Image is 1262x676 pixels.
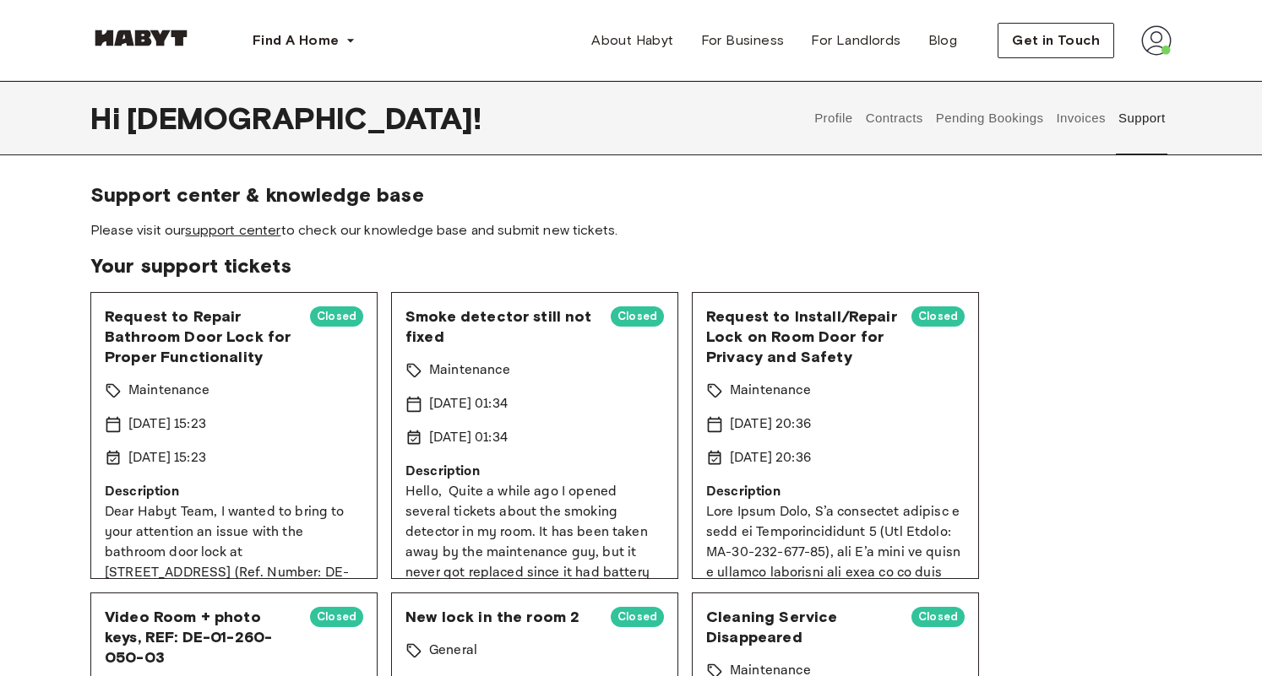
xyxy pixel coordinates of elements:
span: Your support tickets [90,253,1172,279]
span: Closed [611,608,664,625]
span: Closed [310,608,363,625]
span: Closed [310,308,363,325]
p: General [429,641,477,661]
button: Profile [813,81,856,155]
span: Cleaning Service Disappeared [706,607,898,647]
p: [DATE] 15:23 [128,448,206,468]
p: Maintenance [429,360,510,381]
p: Description [105,482,363,502]
p: [DATE] 01:34 [429,394,508,414]
button: Invoices [1054,81,1107,155]
span: Support center & knowledge base [90,182,1172,208]
span: Closed [911,608,965,625]
span: Please visit our to check our knowledge base and submit new tickets. [90,221,1172,240]
img: avatar [1141,25,1172,56]
span: Closed [611,308,664,325]
p: Description [405,462,664,482]
button: Support [1116,81,1167,155]
a: support center [185,222,280,238]
button: Get in Touch [998,23,1114,58]
span: Blog [928,30,958,51]
span: [DEMOGRAPHIC_DATA] ! [127,100,481,136]
span: Get in Touch [1012,30,1100,51]
a: Blog [915,24,971,57]
p: [DATE] 20:36 [730,414,811,435]
img: Habyt [90,30,192,46]
span: About Habyt [591,30,673,51]
a: For Landlords [797,24,914,57]
button: Contracts [863,81,925,155]
p: Maintenance [128,381,209,401]
a: About Habyt [578,24,687,57]
span: Find A Home [253,30,339,51]
span: Smoke detector still not fixed [405,306,597,347]
button: Find A Home [239,24,369,57]
p: Description [706,482,965,502]
span: Request to Repair Bathroom Door Lock for Proper Functionality [105,306,296,367]
span: For Landlords [811,30,900,51]
span: Hi [90,100,127,136]
p: [DATE] 15:23 [128,414,206,435]
span: New lock in the room 2 [405,607,597,627]
p: Maintenance [730,381,811,401]
button: Pending Bookings [933,81,1046,155]
div: user profile tabs [808,81,1172,155]
span: For Business [701,30,785,51]
span: Video Room + photo keys, REF: DE-01-260-050-03 [105,607,296,668]
span: Request to Install/Repair Lock on Room Door for Privacy and Safety [706,306,898,367]
a: For Business [688,24,798,57]
p: [DATE] 20:36 [730,448,811,468]
p: [DATE] 01:34 [429,428,508,448]
span: Closed [911,308,965,325]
